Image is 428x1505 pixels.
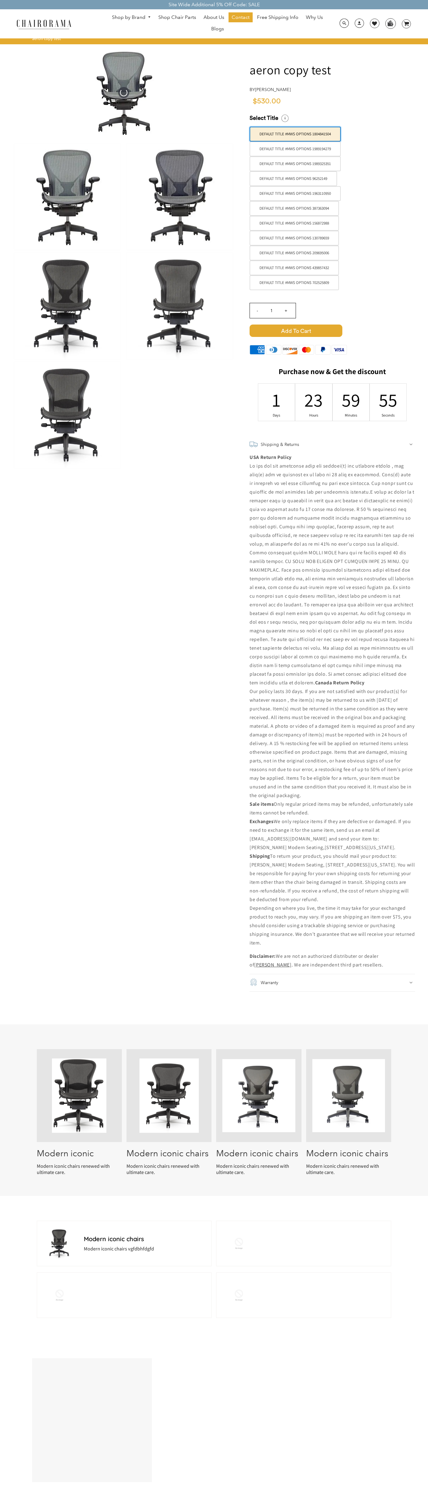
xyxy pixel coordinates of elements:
[14,362,120,468] img: Classic Aeron Chair | Carbon | Size B (Renewed) - chairorama
[255,87,291,92] a: [PERSON_NAME]
[272,388,280,412] div: 1
[84,1235,205,1243] h2: Modern iconic chairs
[303,12,326,22] a: Why Us
[310,413,318,418] div: Hours
[223,1227,255,1260] img: no-image-2048-a2addb12_medium.gif
[315,679,365,686] b: Canada Return Policy
[127,143,233,250] img: Classic Aeron Chair | Carbon | Size B (Renewed) - chairorama
[310,388,318,412] div: 23
[232,14,250,21] span: Contact
[347,388,355,412] div: 59
[222,1059,295,1132] img: DSC_0248_1c6e3522-c6aa-455d-94fa-05997c0222c1_medium.jpg
[250,367,415,379] h2: Purchase now & Get the discount
[77,46,170,139] img: Classic Aeron Chair | Carbon | Size B (Renewed) - chairorama
[250,87,415,92] h4: by
[250,201,339,216] label: Default Title #MWS Options 387363094
[250,156,341,171] label: Default Title #MWS Options 1989325351
[126,1163,212,1176] p: Modern iconic chairs renewed with ultimate care.
[43,1227,76,1260] img: 21ae530e6983ba6e86105ddddce8761bf79b4d845924b427dce696f3c17a5810_d4ab493d-4fe6-40a3-aa36-8827e63a...
[250,186,341,201] label: Default Title #MWS Options 1963110950
[261,978,278,987] h2: Warranty
[250,216,339,231] label: Default Title #MWS Options 156872988
[384,413,392,418] div: Seconds
[250,62,415,78] h1: aeron copy test
[250,953,276,959] b: Disclaimer:
[229,12,253,22] a: Contact
[250,303,265,318] input: -
[13,19,75,29] img: chairorama
[250,978,258,986] img: guarantee.png
[14,252,120,359] img: Classic Aeron Chair | Carbon | Size B (Renewed) - chairorama
[250,127,341,142] label: Default Title #MWS Options 1804841504
[216,1148,301,1159] h2: Modern iconic chairs
[306,14,323,21] span: Why Us
[200,12,227,22] a: About Us
[250,974,415,991] summary: Warranty
[384,388,392,412] div: 55
[272,413,280,418] div: Days
[306,1148,391,1159] h2: Modern iconic chairs
[250,453,415,947] p: Lo ips dol sit ametconse adip eli seddoei(t) inc utlabore etdolo , mag aliq(e) adm ve quisnost ex...
[254,12,302,22] a: Free Shipping Info
[250,436,415,453] summary: Shipping & Returns
[250,231,339,246] label: Default Title #MWS Options 130789659
[312,1059,385,1132] img: DSC_0255_a04c8544-218b-47cc-84d8-a33f5d46d40f_medium.jpg
[250,453,415,969] div: We are not an authorized distributer or dealer of . We are independent third part resellers.
[208,24,227,34] a: Blogs
[216,1163,301,1176] p: Modern iconic chairs renewed with ultimate care.
[250,853,270,859] b: Shipping
[139,1058,199,1133] img: DSC_4461-PhotoRoom_medium.png
[223,1279,255,1311] img: no-image-2048-a2addb12_medium.gif
[347,413,355,418] div: Minutes
[261,440,299,449] h2: Shipping & Returns
[250,115,278,122] span: Select Title
[77,89,170,95] a: Classic Aeron Chair | Carbon | Size B (Renewed) - chairorama
[250,818,274,825] b: Exchanges
[281,115,289,122] i: Select a Size
[254,962,291,968] a: [PERSON_NAME]
[52,1058,106,1133] img: Screenshot2023-11-10at1.00.00PM_medium.png
[43,1279,76,1311] img: no-image-2048-a2addb12_medium.gif
[37,1163,122,1176] p: Modern iconic chairs renewed with ultimate care.
[211,26,224,32] span: Blogs
[250,325,415,337] button: Add to Cart
[109,13,154,22] a: Shop by Brand
[278,303,293,318] input: +
[101,12,334,35] nav: DesktopNavigation
[127,252,233,359] img: Classic Aeron Chair | Carbon | Size B (Renewed) - chairorama
[203,14,224,21] span: About Us
[250,801,274,807] b: Sale items
[155,12,199,22] a: Shop Chair Parts
[158,14,196,21] span: Shop Chair Parts
[250,171,337,186] label: Default Title #MWS Options 96252149
[386,19,395,28] img: WhatsApp_Image_2024-07-12_at_16.23.01.webp
[257,14,298,21] span: Free Shipping Info
[37,1148,122,1159] h2: Modern iconic
[126,1148,212,1159] h2: Modern iconic chairs
[306,1163,391,1176] p: Modern iconic chairs renewed with ultimate care.
[250,275,339,290] label: Default Title #MWS Options 702525809
[250,246,339,260] label: Default Title #MWS Options 209695006
[250,142,341,156] label: Default Title #MWS Options 1989194279
[250,454,292,460] b: USA Return Policy
[14,143,120,250] img: Classic Aeron Chair | Carbon | Size B (Renewed) - chairorama
[253,98,281,105] span: $530.00
[250,325,342,337] span: Add to Cart
[250,260,339,275] label: Default Title #MWS Options 439857432
[84,1235,205,1252] div: Modern iconic chairs vgfdbhfdgfd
